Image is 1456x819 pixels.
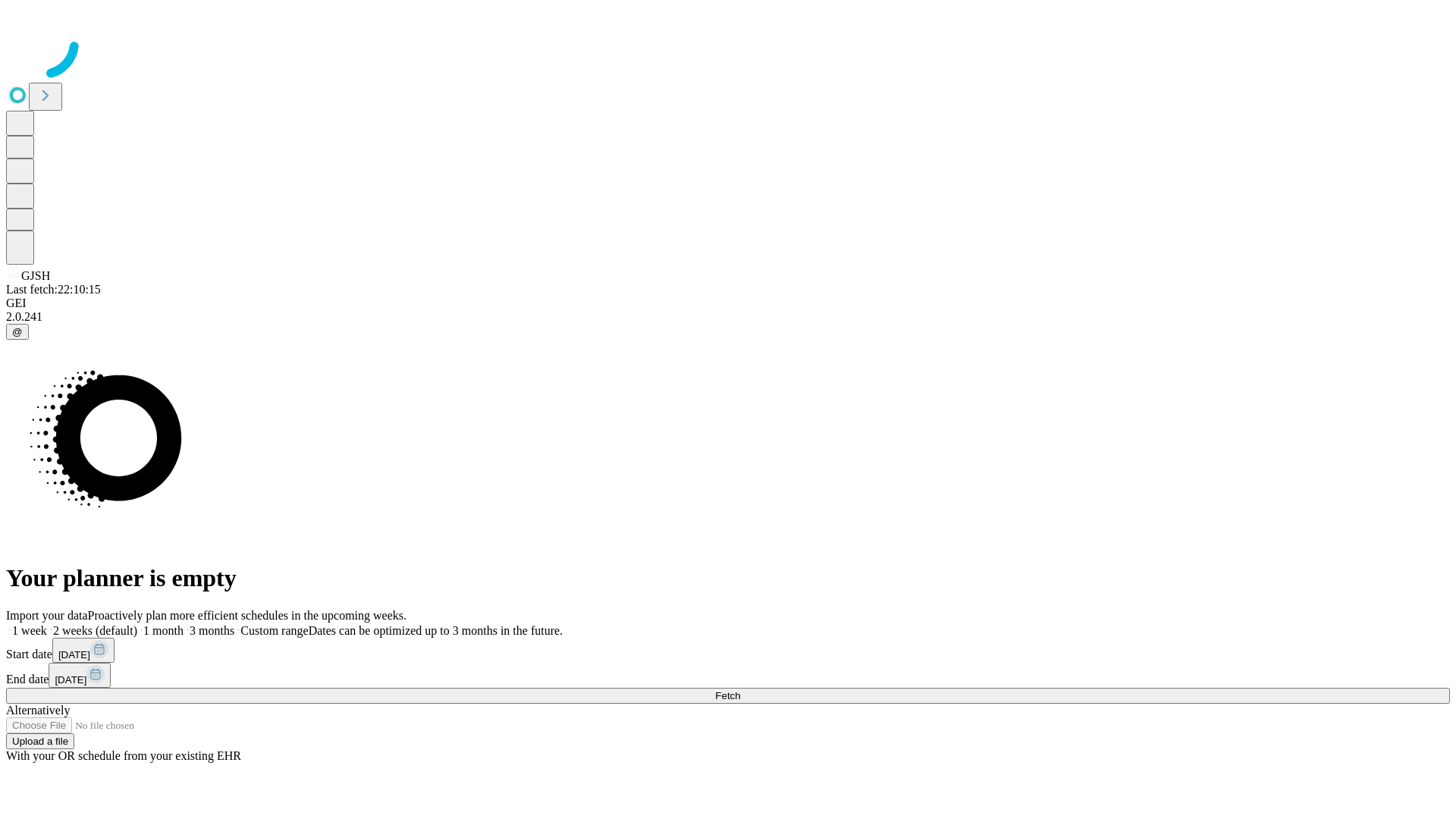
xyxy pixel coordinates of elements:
[6,704,70,717] span: Alternatively
[6,564,1450,592] h1: Your planner is empty
[240,624,308,637] span: Custom range
[6,297,1450,310] div: GEI
[143,624,184,637] span: 1 month
[190,624,234,637] span: 3 months
[6,688,1450,704] button: Fetch
[6,749,241,762] span: With your OR schedule from your existing EHR
[6,733,74,749] button: Upload a file
[6,283,101,296] span: Last fetch: 22:10:15
[6,324,29,340] button: @
[6,663,1450,688] div: End date
[53,624,137,637] span: 2 weeks (default)
[309,624,563,637] span: Dates can be optimized up to 3 months in the future.
[55,674,86,686] span: [DATE]
[21,269,50,282] span: GJSH
[52,638,115,663] button: [DATE]
[12,326,23,337] span: @
[88,609,406,622] span: Proactively plan more efficient schedules in the upcoming weeks.
[715,690,740,701] span: Fetch
[12,624,47,637] span: 1 week
[6,609,88,622] span: Import your data
[49,663,111,688] button: [DATE]
[6,638,1450,663] div: Start date
[6,310,1450,324] div: 2.0.241
[58,649,90,661] span: [DATE]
